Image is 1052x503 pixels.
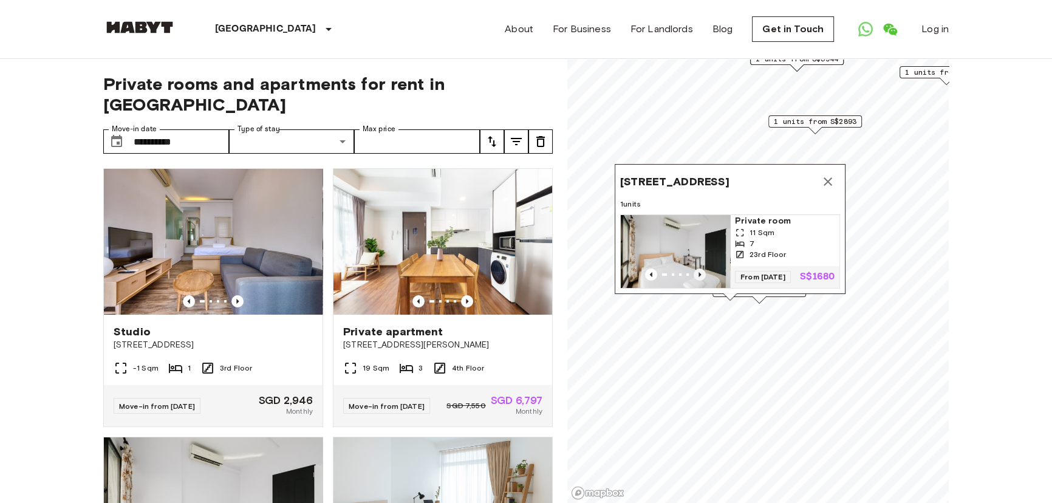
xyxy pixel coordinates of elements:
[333,168,553,427] a: Marketing picture of unit SG-01-003-005-01Previous imagePrevious imagePrivate apartment[STREET_AD...
[491,395,542,406] span: SGD 6,797
[412,295,425,307] button: Previous image
[461,295,473,307] button: Previous image
[333,169,552,315] img: Marketing picture of unit SG-01-003-005-01
[750,249,787,260] span: 23rd Floor
[571,486,624,500] a: Mapbox logo
[750,238,754,249] span: 7
[774,116,856,127] span: 1 units from S$2893
[768,115,862,134] div: Map marker
[645,269,657,281] button: Previous image
[694,269,706,281] button: Previous image
[853,17,878,41] a: Open WhatsApp
[505,22,533,36] a: About
[620,174,729,189] span: [STREET_ADDRESS]
[630,22,693,36] a: For Landlords
[620,214,840,289] a: Marketing picture of unit SG-01-108-001-006Previous imagePrevious imagePrivate room11 Sqm723rd Fl...
[621,215,730,288] img: Marketing picture of unit SG-01-108-001-006
[103,168,323,427] a: Marketing picture of unit SG-01-062-007-01Previous imagePrevious imageStudio[STREET_ADDRESS]-1 Sq...
[878,17,902,41] a: Open WeChat
[133,363,159,374] span: -1 Sqm
[615,164,845,301] div: Map marker
[900,66,993,85] div: Map marker
[188,363,191,374] span: 1
[114,324,151,339] span: Studio
[104,169,323,315] img: Marketing picture of unit SG-01-062-007-01
[752,16,834,42] a: Get in Touch
[114,339,313,351] span: [STREET_ADDRESS]
[259,395,313,406] span: SGD 2,946
[231,295,244,307] button: Previous image
[349,402,425,411] span: Move-in from [DATE]
[343,324,443,339] span: Private apartment
[735,271,791,283] span: From [DATE]
[620,199,840,210] span: 1 units
[750,53,844,72] div: Map marker
[183,295,195,307] button: Previous image
[220,363,252,374] span: 3rd Floor
[735,215,835,227] span: Private room
[712,22,733,36] a: Blog
[343,339,542,351] span: [STREET_ADDRESS][PERSON_NAME]
[215,22,316,36] p: [GEOGRAPHIC_DATA]
[104,129,129,154] button: Choose date, selected date is 1 Jan 2026
[103,74,553,115] span: Private rooms and apartments for rent in [GEOGRAPHIC_DATA]
[452,363,484,374] span: 4th Floor
[504,129,528,154] button: tune
[103,21,176,33] img: Habyt
[480,129,504,154] button: tune
[750,227,774,238] span: 11 Sqm
[286,406,313,417] span: Monthly
[237,124,280,134] label: Type of stay
[119,402,195,411] span: Move-in from [DATE]
[418,363,423,374] span: 3
[363,363,389,374] span: 19 Sqm
[921,22,949,36] a: Log in
[905,67,988,78] span: 1 units from S$1817
[446,400,485,411] span: SGD 7,550
[553,22,611,36] a: For Business
[800,272,835,282] p: S$1680
[363,124,395,134] label: Max price
[516,406,542,417] span: Monthly
[528,129,553,154] button: tune
[112,124,157,134] label: Move-in date
[756,53,838,64] span: 1 units from S$5944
